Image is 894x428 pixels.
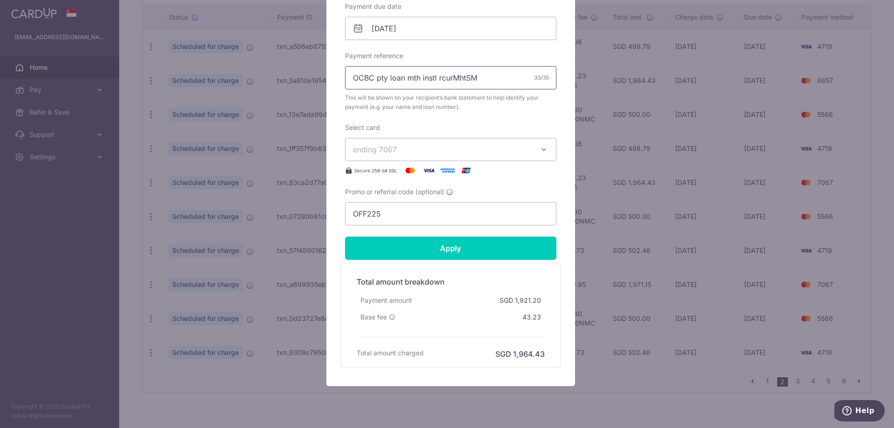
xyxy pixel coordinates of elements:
[457,165,475,176] img: UnionPay
[357,276,545,287] h5: Total amount breakdown
[834,400,885,423] iframe: Opens a widget where you can find more information
[495,348,545,360] h6: SGD 1,964.43
[496,292,545,309] div: SGD 1,921.20
[354,167,397,174] span: Secure 256-bit SSL
[534,73,549,82] div: 33/35
[519,309,545,326] div: 43.23
[345,237,556,260] input: Apply
[345,2,401,11] label: Payment due date
[345,51,403,61] label: Payment reference
[357,348,424,358] h6: Total amount charged
[438,165,457,176] img: American Express
[420,165,438,176] img: Visa
[345,138,556,161] button: ending 7067
[345,123,380,132] label: Select card
[345,187,444,197] span: Promo or referral code (optional)
[360,313,387,322] span: Base fee
[357,292,416,309] div: Payment amount
[353,145,397,154] span: ending 7067
[345,17,556,40] input: DD / MM / YYYY
[401,165,420,176] img: Mastercard
[345,93,556,112] span: This will be shown on your recipient’s bank statement to help identify your payment (e.g. your na...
